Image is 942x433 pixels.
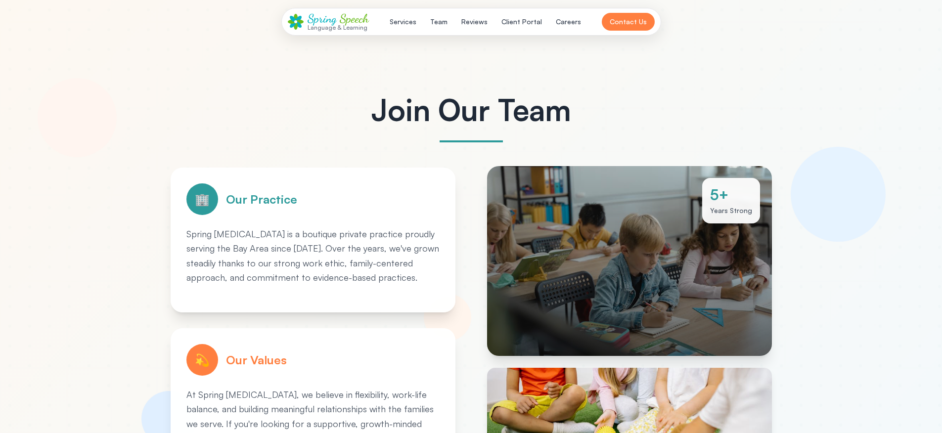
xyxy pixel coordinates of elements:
button: Client Portal [495,13,548,31]
button: Reviews [455,13,493,31]
h2: Our Practice [226,191,297,207]
div: Language & Learning [308,24,369,31]
button: Services [384,13,422,31]
div: 5+ [710,186,752,204]
span: Speech [340,11,369,26]
button: Contact Us [602,13,655,31]
h1: Join Our Team [171,95,772,125]
button: Careers [550,13,587,31]
div: 💫 [186,344,218,376]
div: 🏢 [186,183,218,215]
span: Spring [308,11,337,26]
div: Years Strong [710,206,752,216]
h2: Our Values [226,352,287,368]
button: Team [424,13,453,31]
p: Spring [MEDICAL_DATA] is a boutique private practice proudly serving the Bay Area since [DATE]. O... [186,227,440,285]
